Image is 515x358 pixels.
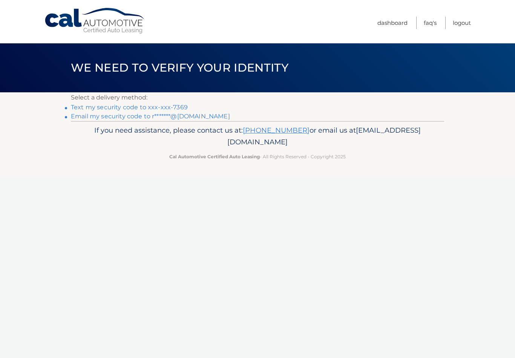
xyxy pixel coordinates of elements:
[377,17,408,29] a: Dashboard
[44,8,146,34] a: Cal Automotive
[76,153,439,161] p: - All Rights Reserved - Copyright 2025
[71,92,444,103] p: Select a delivery method:
[71,61,288,75] span: We need to verify your identity
[71,104,188,111] a: Text my security code to xxx-xxx-7369
[169,154,260,159] strong: Cal Automotive Certified Auto Leasing
[424,17,437,29] a: FAQ's
[243,126,310,135] a: [PHONE_NUMBER]
[453,17,471,29] a: Logout
[76,124,439,148] p: If you need assistance, please contact us at: or email us at
[71,113,230,120] a: Email my security code to r*******@[DOMAIN_NAME]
